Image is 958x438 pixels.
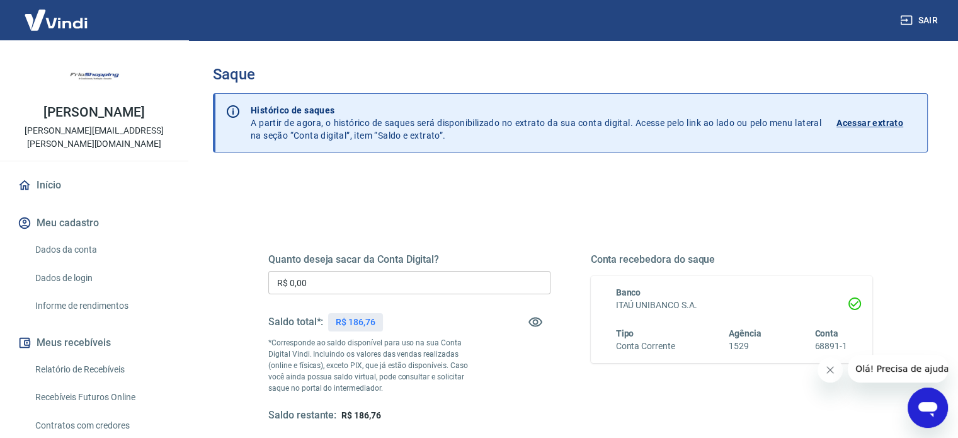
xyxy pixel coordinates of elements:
a: Acessar extrato [836,104,917,142]
a: Relatório de Recebíveis [30,357,173,383]
a: Dados de login [30,265,173,291]
a: Dados da conta [30,237,173,263]
p: [PERSON_NAME] [43,106,144,119]
img: Vindi [15,1,97,39]
a: Início [15,171,173,199]
p: [PERSON_NAME][EMAIL_ADDRESS][PERSON_NAME][DOMAIN_NAME] [10,124,178,151]
h6: 68891-1 [814,340,847,353]
h3: Saque [213,66,928,83]
h5: Saldo restante: [268,409,336,422]
span: Tipo [616,328,634,338]
span: Agência [729,328,761,338]
iframe: Fechar mensagem [818,357,843,383]
span: Banco [616,287,641,297]
h5: Quanto deseja sacar da Conta Digital? [268,253,550,266]
iframe: Mensagem da empresa [848,355,948,383]
h5: Saldo total*: [268,316,323,328]
p: *Corresponde ao saldo disponível para uso na sua Conta Digital Vindi. Incluindo os valores das ve... [268,337,480,394]
button: Meus recebíveis [15,329,173,357]
h5: Conta recebedora do saque [591,253,873,266]
h6: Conta Corrente [616,340,675,353]
h6: 1529 [729,340,761,353]
span: Olá! Precisa de ajuda? [8,9,106,19]
iframe: Botão para abrir a janela de mensagens [908,388,948,428]
button: Sair [898,9,943,32]
p: Histórico de saques [251,104,821,117]
p: R$ 186,76 [336,316,375,329]
span: Conta [814,328,838,338]
span: R$ 186,76 [341,410,381,420]
a: Informe de rendimentos [30,293,173,319]
a: Recebíveis Futuros Online [30,384,173,410]
p: Acessar extrato [836,117,903,129]
button: Meu cadastro [15,209,173,237]
img: 05b3cb34-28e8-4073-b7ee-254a923d4c8c.jpeg [69,50,120,101]
h6: ITAÚ UNIBANCO S.A. [616,299,848,312]
p: A partir de agora, o histórico de saques será disponibilizado no extrato da sua conta digital. Ac... [251,104,821,142]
